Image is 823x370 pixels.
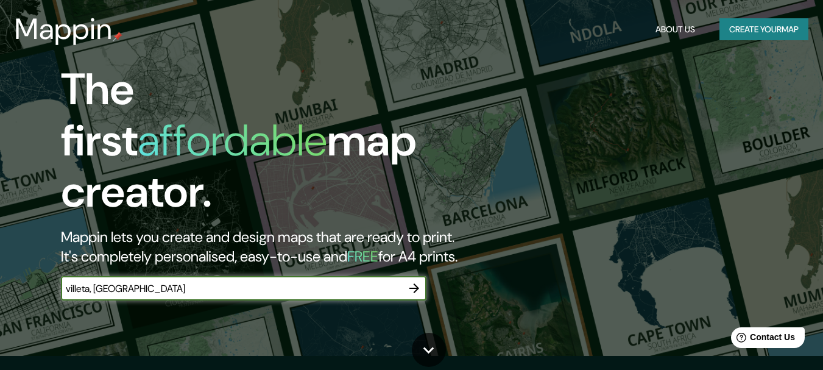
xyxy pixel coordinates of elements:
input: Choose your favourite place [61,282,402,296]
h1: The first map creator. [61,64,473,227]
h3: Mappin [15,12,113,46]
h2: Mappin lets you create and design maps that are ready to print. It's completely personalised, eas... [61,227,473,266]
button: Create yourmap [719,18,808,41]
h1: affordable [138,112,327,169]
iframe: Help widget launcher [715,322,810,357]
img: mappin-pin [113,32,122,41]
h5: FREE [347,247,378,266]
button: About Us [651,18,700,41]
